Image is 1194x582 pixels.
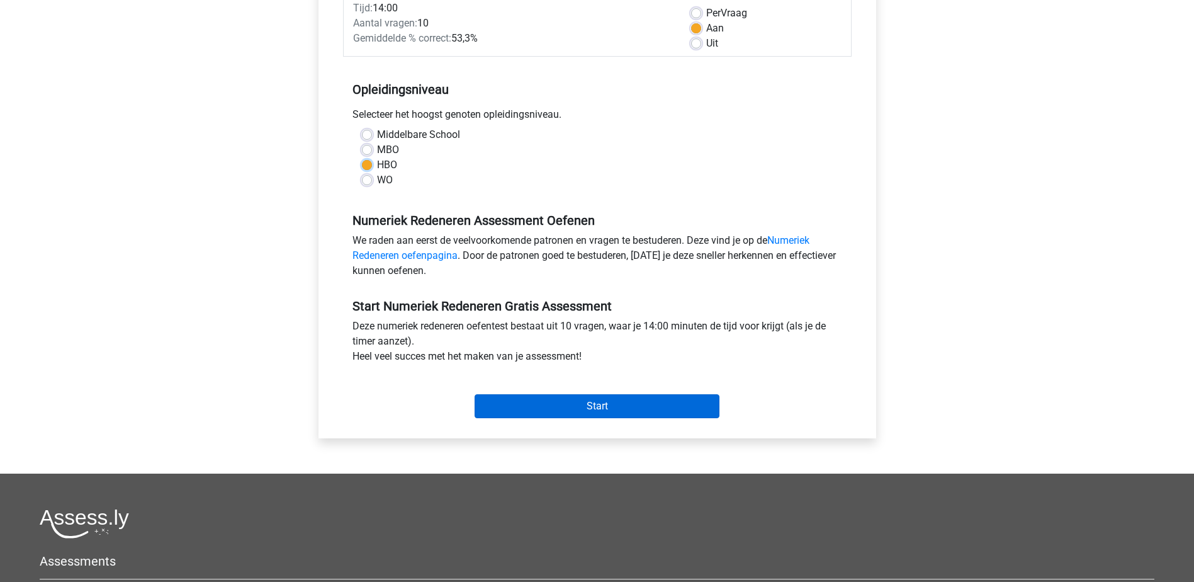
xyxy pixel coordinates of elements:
[377,157,397,173] label: HBO
[377,142,399,157] label: MBO
[352,77,842,102] h5: Opleidingsniveau
[475,394,719,418] input: Start
[343,319,852,369] div: Deze numeriek redeneren oefentest bestaat uit 10 vragen, waar je 14:00 minuten de tijd voor krijg...
[352,213,842,228] h5: Numeriek Redeneren Assessment Oefenen
[352,234,809,261] a: Numeriek Redeneren oefenpagina
[343,107,852,127] div: Selecteer het hoogst genoten opleidingsniveau.
[706,36,718,51] label: Uit
[377,127,460,142] label: Middelbare School
[377,173,393,188] label: WO
[706,21,724,36] label: Aan
[353,17,417,29] span: Aantal vragen:
[353,32,451,44] span: Gemiddelde % correct:
[344,16,682,31] div: 10
[343,233,852,283] div: We raden aan eerst de veelvoorkomende patronen en vragen te bestuderen. Deze vind je op de . Door...
[353,2,373,14] span: Tijd:
[40,509,129,539] img: Assessly logo
[352,299,842,314] h5: Start Numeriek Redeneren Gratis Assessment
[344,31,682,46] div: 53,3%
[40,554,1154,569] h5: Assessments
[344,1,682,16] div: 14:00
[706,7,721,19] span: Per
[706,6,747,21] label: Vraag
